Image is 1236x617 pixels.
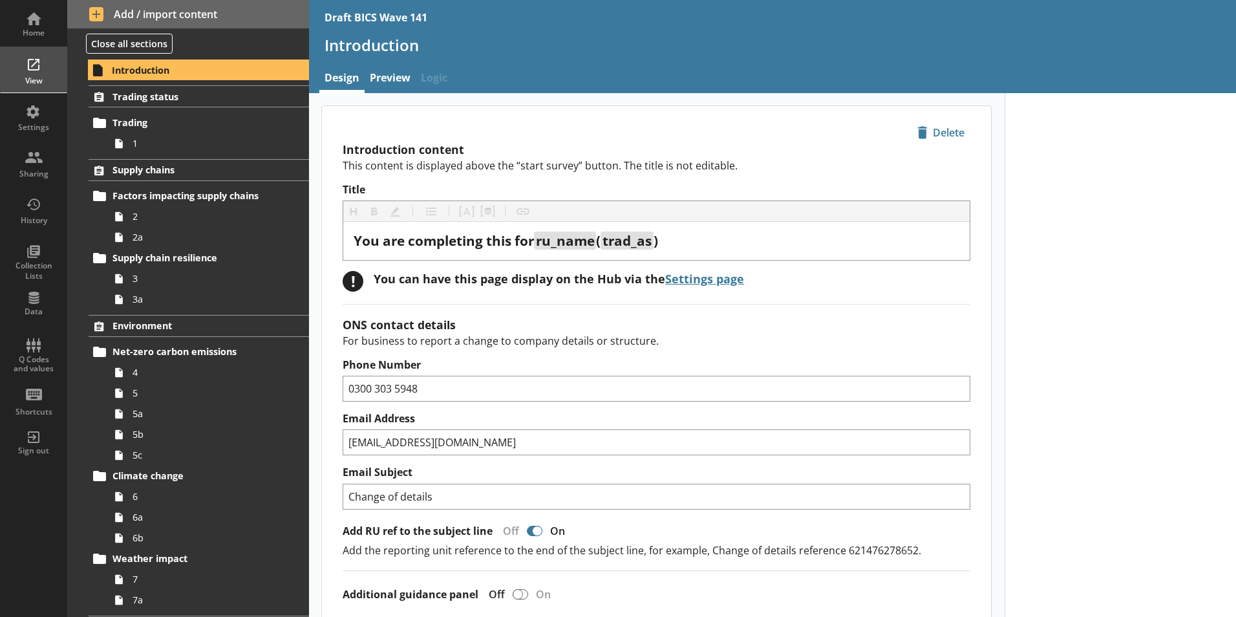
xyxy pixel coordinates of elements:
a: Design [319,65,365,93]
button: Close all sections [86,34,173,54]
div: Home [11,28,56,38]
a: 4 [109,362,309,383]
a: Trading [89,113,309,133]
li: Net-zero carbon emissions455a5b5c [94,341,309,466]
a: Preview [365,65,416,93]
li: Trading1 [94,113,309,154]
a: 5c [109,445,309,466]
span: Environment [112,319,271,332]
a: 6 [109,486,309,507]
a: 5 [109,383,309,404]
span: 3a [133,293,276,305]
span: 2a [133,231,276,243]
div: History [11,215,56,226]
li: Trading statusTrading1 [67,85,309,153]
label: Email Address [343,412,970,426]
span: Net-zero carbon emissions [112,345,271,358]
span: Delete [912,122,970,143]
span: 6b [133,532,276,544]
a: 3a [109,289,309,310]
span: Trading status [112,91,271,103]
span: 7 [133,573,276,585]
div: Collection Lists [11,261,56,281]
li: EnvironmentNet-zero carbon emissions455a5b5cClimate change66a6bWeather impact77a [67,315,309,611]
li: Weather impact77a [94,548,309,611]
span: trad_as [602,232,652,250]
label: Additional guidance panel [343,588,478,601]
div: Sharing [11,169,56,179]
span: 5 [133,387,276,399]
span: 6a [133,511,276,523]
li: Supply chain resilience33a [94,248,309,310]
div: Draft BICS Wave 141 [325,10,427,25]
span: 5c [133,449,276,461]
span: 7a [133,594,276,606]
div: Settings [11,122,56,133]
div: Shortcuts [11,407,56,417]
a: 6b [109,528,309,548]
label: Phone Number [343,358,970,372]
span: Trading [112,116,271,129]
div: Data [11,307,56,317]
span: Introduction [112,64,271,76]
span: ru_name [536,232,595,250]
div: Title [354,232,959,250]
span: 2 [133,210,276,222]
a: Settings page [665,271,744,287]
span: Logic [416,65,453,93]
a: 1 [109,133,309,154]
span: Climate change [112,470,271,482]
div: Sign out [11,446,56,456]
a: Introduction [88,60,309,80]
span: Supply chains [112,164,271,176]
span: Supply chain resilience [112,252,271,264]
span: ) [654,232,658,250]
li: Supply chainsFactors impacting supply chains22aSupply chain resilience33a [67,159,309,310]
li: Climate change66a6b [94,466,309,548]
a: Climate change [89,466,309,486]
p: Add the reporting unit reference to the end of the subject line, for example, Change of details r... [343,543,970,557]
span: Add / import content [89,7,288,21]
div: View [11,76,56,86]
label: Add RU ref to the subject line [343,525,493,538]
a: 5b [109,424,309,445]
button: Delete [911,122,970,144]
p: For business to report a change to company details or structure. [343,334,970,348]
a: Net-zero carbon emissions [89,341,309,362]
span: Weather impact [112,552,271,565]
div: Q Codes and values [11,355,56,374]
a: Supply chain resilience [89,248,309,268]
h1: Introduction [325,35,1220,55]
span: 4 [133,366,276,378]
span: ( [596,232,601,250]
div: ! [343,271,363,292]
span: Factors impacting supply chains [112,189,271,202]
label: Title [343,183,970,197]
p: This content is displayed above the “start survey” button. The title is not editable. [343,158,970,173]
h2: Introduction content [343,142,970,157]
a: 6a [109,507,309,528]
span: 3 [133,272,276,285]
label: Email Subject [343,466,970,479]
a: Factors impacting supply chains [89,186,309,206]
a: Environment [89,315,309,337]
div: On [531,587,561,601]
div: Off [478,587,510,601]
a: Weather impact [89,548,309,569]
a: Trading status [89,85,309,107]
a: 2 [109,206,309,227]
li: Factors impacting supply chains22a [94,186,309,248]
div: On [545,524,575,538]
span: 6 [133,490,276,503]
a: Supply chains [89,159,309,181]
a: 3 [109,268,309,289]
a: 7a [109,590,309,611]
div: Off [493,524,524,538]
h2: ONS contact details [343,317,970,332]
a: 2a [109,227,309,248]
a: 7 [109,569,309,590]
span: 5b [133,428,276,440]
span: You are completing this for [354,232,534,250]
a: 5a [109,404,309,424]
span: 1 [133,137,276,149]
